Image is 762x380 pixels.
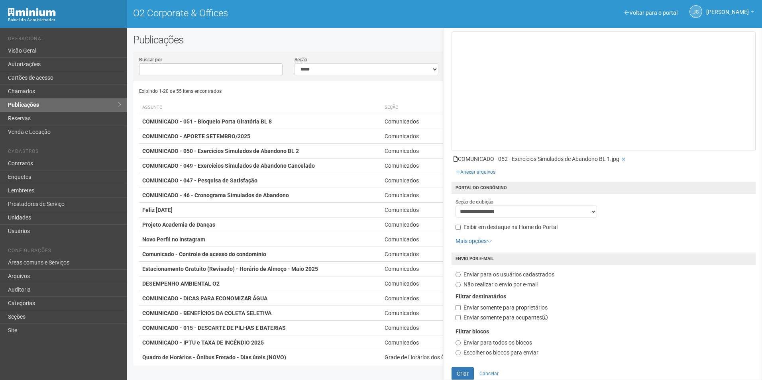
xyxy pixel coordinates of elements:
strong: COMUNICADO - BENEFÍCIOS DA COLETA SELETIVA [142,310,271,316]
input: Escolher os blocos para enviar [456,350,461,355]
td: Comunicados [381,217,489,232]
h4: Envio por e-mail [452,253,756,265]
td: Comunicados [381,232,489,247]
td: Comunicados [381,276,489,291]
td: Comunicados [381,321,489,335]
strong: Comunicado - Controle de acesso do condomínio [142,251,266,257]
td: Comunicados [381,129,489,144]
li: Configurações [8,248,121,256]
strong: Projeto Academia de Danças [142,221,215,228]
strong: COMUNICADO - 047 - Pesquisa de Satisfação [142,177,257,184]
strong: COMUNICADO - 015 - DESCARTE DE PILHAS E BATERIAS [142,325,286,331]
strong: COMUNICADO - APORTE SETEMBRO/2025 [142,133,250,139]
div: Painel do Administrador [8,16,121,24]
i: Remover [622,157,625,162]
td: Comunicados [381,159,489,173]
strong: COMUNICADO - 051 - Bloqueio Porta Giratória BL 8 [142,118,272,125]
strong: Filtrar destinatários [456,293,506,300]
span: Exibir em destaque na Home do Portal [463,224,558,230]
span: Jeferson Souza [706,1,749,15]
strong: COMUNICADO - DICAS PARA ECONOMIZAR ÁGUA [142,295,267,302]
input: Enviar somente para proprietários [456,305,461,310]
th: Seção [381,101,489,114]
input: Enviar para todos os blocos [456,340,461,345]
img: Minium [8,8,56,16]
li: Cadastros [8,149,121,157]
a: Cancelar [475,368,503,380]
input: Não realizar o envio por e-mail [456,282,461,287]
strong: COMUNICADO - 050 - Exercícios Simulados de Abandono BL 2 [142,148,299,154]
strong: COMUNICADO - 46 - Cronograma Simulados de Abandono [142,192,289,198]
td: Comunicados [381,262,489,276]
a: JS [689,5,702,18]
h4: Portal do condômino [452,182,756,194]
strong: Quadro de Horários - Ônibus Fretado - Dias úteis (NOVO) [142,354,286,360]
th: Assunto [139,101,381,114]
li: Operacional [8,36,121,44]
a: [PERSON_NAME] [706,10,754,16]
strong: Estacionamento Gratuito (Revisado) - Horário de Almoço - Maio 2025 [142,266,318,272]
strong: Filtrar blocos [456,328,489,335]
input: Enviar para os usuários cadastrados [456,272,461,277]
td: Comunicados [381,114,489,129]
label: Seção de exibição [456,198,493,206]
a: Voltar para o portal [625,10,678,16]
label: Enviar somente para proprietários [456,304,548,312]
label: Enviar somente para ocupantes [456,314,548,322]
td: Comunicados [381,291,489,306]
h2: Publicações [133,34,386,46]
td: Comunicados [381,144,489,159]
strong: Novo Perfil no Instagram [142,236,205,243]
span: Não realizar o envio por e-mail [463,281,538,288]
label: Seção [295,56,307,63]
td: Grade de Horários dos Ônibus [381,350,489,365]
td: Comunicados [381,247,489,262]
a: Mais opções [456,238,492,244]
strong: COMUNICADO - 049 - Exercícios Simulados de Abandono Cancelado [142,163,315,169]
div: Exibindo 1-20 de 55 itens encontrados [139,85,445,97]
i: Locatários e proprietários que estejam na posse do imóvel [542,315,548,320]
span: Enviar para os usuários cadastrados [463,271,554,278]
h1: O2 Corporate & Offices [133,8,439,18]
td: Comunicados [381,306,489,321]
td: Comunicados [381,188,489,203]
td: Comunicados [381,335,489,350]
td: Comunicados [381,173,489,188]
td: Comunicados [381,203,489,217]
strong: DESEMPENHO AMBIENTAL O2 [142,280,220,287]
strong: Feliz [DATE] [142,207,173,213]
span: Enviar para todos os blocos [463,339,532,346]
span: Escolher os blocos para enviar [463,349,538,356]
input: Enviar somente para ocupantes [456,315,461,320]
label: Buscar por [139,56,162,63]
li: COMUNICADO - 052 - Exercícios Simulados de Abandono BL 1.jpg [454,155,754,164]
strong: COMUNICADO - IPTU e TAXA DE INCÊNDIO 2025 [142,339,264,346]
div: Anexar arquivos [452,164,500,176]
input: Exibir em destaque na Home do Portal [456,225,461,230]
